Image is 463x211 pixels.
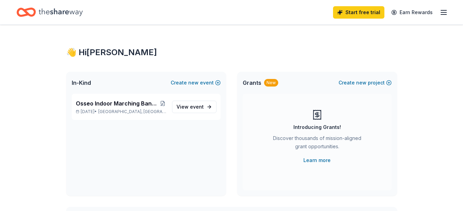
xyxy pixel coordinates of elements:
[190,104,204,110] span: event
[293,123,341,131] div: Introducing Grants!
[333,6,384,19] a: Start free trial
[172,101,217,113] a: View event
[188,79,199,87] span: new
[243,79,261,87] span: Grants
[72,79,91,87] span: In-Kind
[356,79,366,87] span: new
[303,156,331,164] a: Learn more
[177,103,204,111] span: View
[17,4,83,20] a: Home
[66,47,397,58] div: 👋 Hi [PERSON_NAME]
[98,109,166,114] span: [GEOGRAPHIC_DATA], [GEOGRAPHIC_DATA]
[387,6,437,19] a: Earn Rewards
[76,109,167,114] p: [DATE] •
[264,79,278,87] div: New
[171,79,221,87] button: Createnewevent
[76,99,159,108] span: Osseo Indoor Marching Band Concert and Silent Auction
[270,134,364,153] div: Discover thousands of mission-aligned grant opportunities.
[339,79,392,87] button: Createnewproject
